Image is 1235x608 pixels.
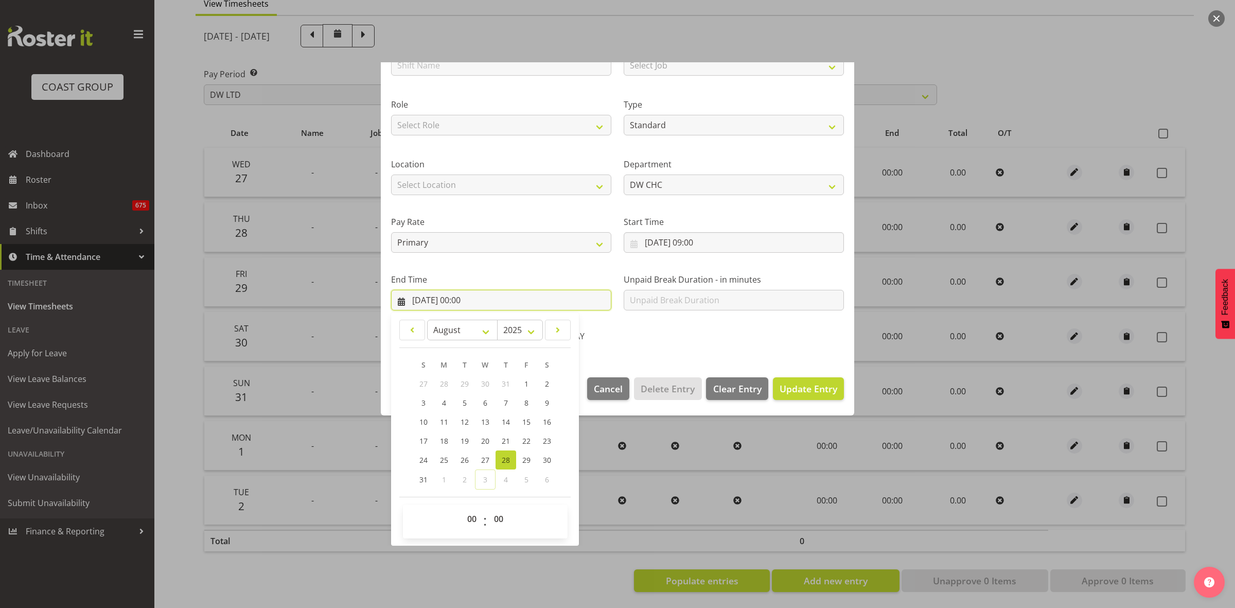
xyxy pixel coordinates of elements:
[463,475,467,484] span: 2
[463,360,467,370] span: T
[587,377,629,400] button: Cancel
[483,509,487,534] span: :
[543,417,551,427] span: 16
[522,417,531,427] span: 15
[496,431,516,450] a: 21
[502,436,510,446] span: 21
[516,431,537,450] a: 22
[483,398,487,408] span: 6
[713,382,762,395] span: Clear Entry
[391,55,611,76] input: Shift Name
[545,475,549,484] span: 6
[461,436,469,446] span: 19
[461,379,469,389] span: 29
[706,377,768,400] button: Clear Entry
[434,431,454,450] a: 18
[454,393,475,412] a: 5
[434,393,454,412] a: 4
[1221,279,1230,315] span: Feedback
[524,398,528,408] span: 8
[502,417,510,427] span: 14
[504,398,508,408] span: 7
[537,374,557,393] a: 2
[522,455,531,465] span: 29
[502,379,510,389] span: 31
[440,417,448,427] span: 11
[641,382,695,395] span: Delete Entry
[624,98,844,111] label: Type
[504,475,508,484] span: 4
[419,417,428,427] span: 10
[421,360,426,370] span: S
[481,436,489,446] span: 20
[440,455,448,465] span: 25
[496,393,516,412] a: 7
[522,436,531,446] span: 22
[624,158,844,170] label: Department
[419,436,428,446] span: 17
[773,377,844,400] button: Update Entry
[537,450,557,470] a: 30
[537,431,557,450] a: 23
[624,232,844,253] input: Click to select...
[537,412,557,431] a: 16
[516,450,537,470] a: 29
[434,450,454,470] a: 25
[496,412,516,431] a: 14
[516,374,537,393] a: 1
[504,360,508,370] span: T
[624,216,844,228] label: Start Time
[475,412,496,431] a: 13
[524,379,528,389] span: 1
[516,412,537,431] a: 15
[440,379,448,389] span: 28
[545,360,549,370] span: S
[391,98,611,111] label: Role
[545,398,549,408] span: 9
[624,290,844,310] input: Unpaid Break Duration
[454,450,475,470] a: 26
[516,393,537,412] a: 8
[483,475,487,484] span: 3
[481,455,489,465] span: 27
[440,436,448,446] span: 18
[419,475,428,484] span: 31
[442,475,446,484] span: 1
[391,216,611,228] label: Pay Rate
[454,412,475,431] a: 12
[545,379,549,389] span: 2
[391,273,611,286] label: End Time
[496,450,516,470] a: 28
[419,379,428,389] span: 27
[502,455,510,465] span: 28
[391,290,611,310] input: Click to select...
[1215,269,1235,339] button: Feedback - Show survey
[624,273,844,286] label: Unpaid Break Duration - in minutes
[421,398,426,408] span: 3
[481,417,489,427] span: 13
[413,431,434,450] a: 17
[440,360,447,370] span: M
[634,377,701,400] button: Delete Entry
[537,393,557,412] a: 9
[419,455,428,465] span: 24
[1204,577,1214,587] img: help-xxl-2.png
[442,398,446,408] span: 4
[413,412,434,431] a: 10
[454,431,475,450] a: 19
[482,360,488,370] span: W
[780,383,837,395] span: Update Entry
[481,379,489,389] span: 30
[391,158,611,170] label: Location
[461,455,469,465] span: 26
[524,475,528,484] span: 5
[475,450,496,470] a: 27
[594,382,623,395] span: Cancel
[413,450,434,470] a: 24
[543,436,551,446] span: 23
[524,360,528,370] span: F
[413,393,434,412] a: 3
[413,470,434,490] a: 31
[543,455,551,465] span: 30
[475,393,496,412] a: 6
